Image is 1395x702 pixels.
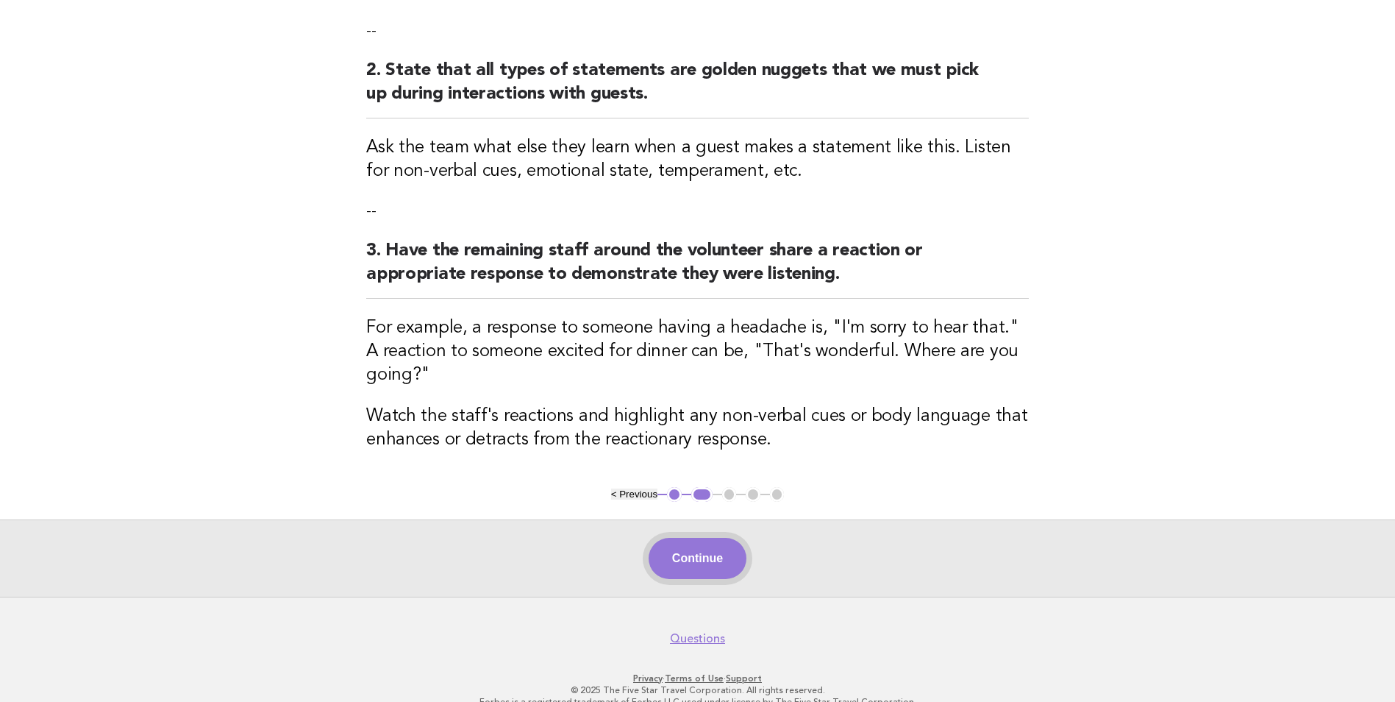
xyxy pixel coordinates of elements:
button: Continue [649,538,746,579]
h3: For example, a response to someone having a headache is, "I'm sorry to hear that." A reaction to ... [366,316,1029,387]
h2: 2. State that all types of statements are golden nuggets that we must pick up during interactions... [366,59,1029,118]
a: Support [726,673,762,684]
h3: Watch the staff's reactions and highlight any non-verbal cues or body language that enhances or d... [366,405,1029,452]
p: -- [366,201,1029,221]
button: 2 [691,487,713,502]
a: Terms of Use [665,673,724,684]
button: 1 [667,487,682,502]
a: Privacy [633,673,663,684]
button: < Previous [611,489,657,500]
a: Questions [670,631,725,646]
p: · · [248,673,1148,684]
p: © 2025 The Five Star Travel Corporation. All rights reserved. [248,684,1148,696]
h2: 3. Have the remaining staff around the volunteer share a reaction or appropriate response to demo... [366,239,1029,299]
h3: Ask the team what else they learn when a guest makes a statement like this. Listen for non-verbal... [366,136,1029,183]
p: -- [366,21,1029,41]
